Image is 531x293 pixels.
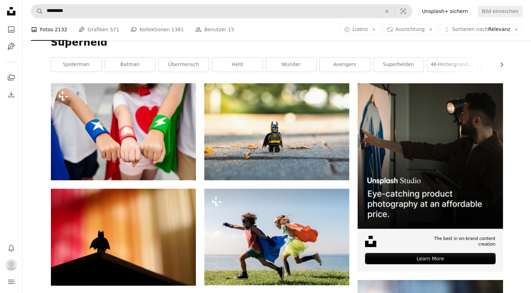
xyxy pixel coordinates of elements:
[395,5,412,18] button: Visuelle Suche
[51,58,101,72] a: Spiderman
[131,18,184,41] a: Kollektionen 1381
[31,4,412,18] form: Finden Sie Bildmaterial auf der ganzen Webseite
[440,24,523,35] button: Sortieren nachRelevanz
[4,39,18,53] a: Grafiken
[495,58,503,72] button: Liste nach rechts verschieben
[110,26,119,33] span: 571
[51,189,196,285] img: Silhouette des Vogels auf dem braunen Holzregal
[204,128,349,135] a: Schwarz-gelbe LEGO Minifigur
[6,259,17,271] img: Avatar von Benutzer Heike Priebe
[418,6,472,17] a: Unsplash+ sichern
[4,87,18,102] a: Bisherige Downloads
[452,26,488,32] span: Sortieren nach
[204,234,349,240] a: Ein paar Kinder laufen über eine saftig grüne Wiese
[266,58,316,72] a: Wunder
[340,24,380,35] button: Lizenz
[31,5,43,18] button: Unsplash suchen
[358,83,503,272] a: The best in on-brand content creationLearn More
[51,234,196,240] a: Silhouette des Vogels auf dem braunen Holzregal
[4,275,18,289] button: Menü
[352,26,368,32] span: Lizenz
[478,6,523,17] button: Bild einreichen
[379,5,394,18] button: Löschen
[4,22,18,37] a: Fotos
[365,253,495,264] div: Learn More
[358,83,503,228] img: file-1715714098234-25b8b4e9d8faimage
[212,58,263,72] a: Held
[365,236,376,247] img: file-1631678316303-ed18b8b5cb9cimage
[416,236,495,248] span: The best in on-brand content creation
[383,24,437,35] button: Ausrichtung
[228,26,234,33] span: 15
[427,58,477,72] a: 4K-Hintergrundbild
[171,26,184,33] span: 1381
[373,58,424,72] a: Superhelden
[320,58,370,72] a: Avengers
[452,26,510,33] span: Relevanz
[4,241,18,255] button: Benachrichtigungen
[51,129,196,135] a: Superhelden Kids Brother Friends Leistungsstarkes Konzept
[481,58,531,72] a: Comic
[159,58,209,72] a: Übermensch
[204,83,349,180] img: Schwarz-gelbe LEGO Minifigur
[4,4,18,20] a: Startseite — Unsplash
[51,83,196,180] img: Superhelden Kids Brother Friends Leistungsstarkes Konzept
[51,36,503,49] h1: Superheld
[4,258,18,272] button: Profil
[4,71,18,85] a: Kollektionen
[204,189,349,285] img: Ein paar Kinder laufen über eine saftig grüne Wiese
[195,18,234,41] a: Benutzer 15
[395,26,425,32] span: Ausrichtung
[105,58,155,72] a: Batman
[79,18,119,41] a: Grafiken 571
